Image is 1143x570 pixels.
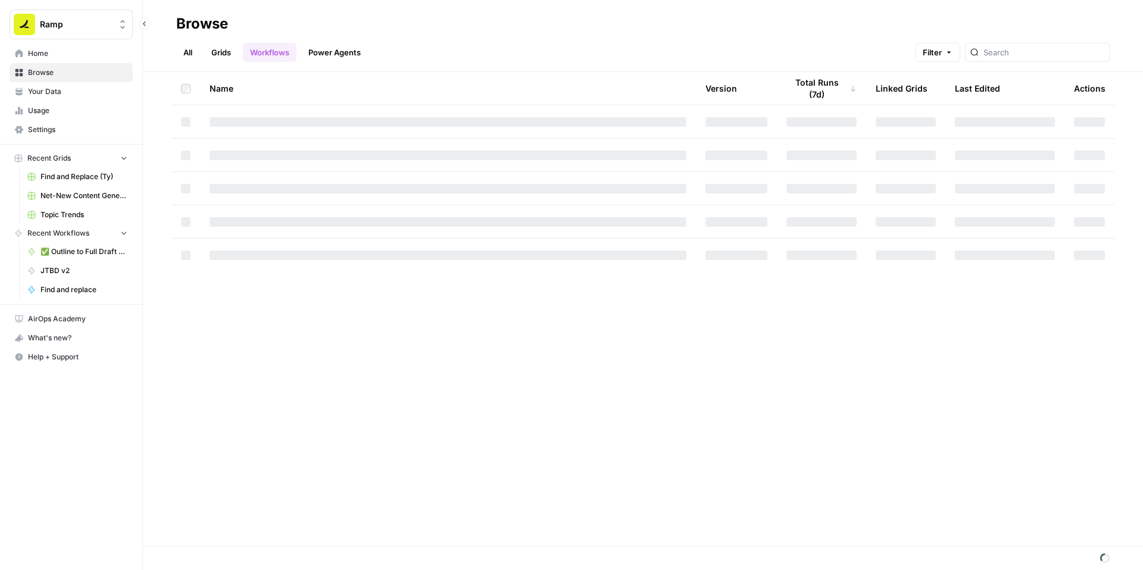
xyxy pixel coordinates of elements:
[22,242,133,261] a: ✅ Outline to Full Draft - Updated 5/6
[40,284,127,295] span: Find and replace
[22,280,133,299] a: Find and replace
[22,167,133,186] a: Find and Replace (Ty)
[28,67,127,78] span: Browse
[10,10,133,39] button: Workspace: Ramp
[40,18,112,30] span: Ramp
[28,314,127,324] span: AirOps Academy
[915,43,960,62] button: Filter
[40,265,127,276] span: JTBD v2
[14,14,35,35] img: Ramp Logo
[28,352,127,362] span: Help + Support
[10,224,133,242] button: Recent Workflows
[923,46,942,58] span: Filter
[786,72,857,105] div: Total Runs (7d)
[10,101,133,120] a: Usage
[176,43,199,62] a: All
[10,120,133,139] a: Settings
[10,309,133,328] a: AirOps Academy
[10,347,133,367] button: Help + Support
[955,72,1000,105] div: Last Edited
[28,86,127,97] span: Your Data
[22,186,133,205] a: Net-New Content Generator - Grid Template
[40,171,127,182] span: Find and Replace (Ty)
[22,261,133,280] a: JTBD v2
[40,190,127,201] span: Net-New Content Generator - Grid Template
[210,72,686,105] div: Name
[28,124,127,135] span: Settings
[10,63,133,82] a: Browse
[27,153,71,164] span: Recent Grids
[22,205,133,224] a: Topic Trends
[705,72,737,105] div: Version
[204,43,238,62] a: Grids
[10,328,133,347] button: What's new?
[10,149,133,167] button: Recent Grids
[876,72,927,105] div: Linked Grids
[1074,72,1105,105] div: Actions
[10,82,133,101] a: Your Data
[40,209,127,220] span: Topic Trends
[301,43,368,62] a: Power Agents
[28,105,127,116] span: Usage
[983,46,1104,58] input: Search
[243,43,296,62] a: Workflows
[27,228,89,239] span: Recent Workflows
[40,246,127,257] span: ✅ Outline to Full Draft - Updated 5/6
[10,44,133,63] a: Home
[10,329,132,347] div: What's new?
[176,14,228,33] div: Browse
[28,48,127,59] span: Home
